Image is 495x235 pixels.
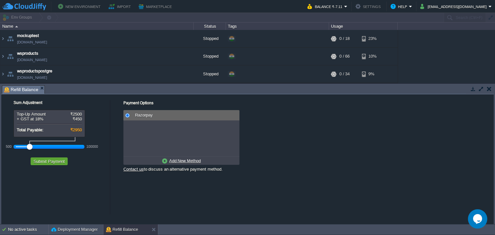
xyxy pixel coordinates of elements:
[4,86,38,94] span: Refill Balance
[468,209,489,229] iframe: chat widget
[15,26,18,27] img: AMDAwAAAACH5BAEAAAAALAAAAAABAAEAAAICRAEAOw==
[420,3,489,10] button: [EMAIL_ADDRESS][DOMAIN_NAME]
[0,48,5,65] img: AMDAwAAAACH5BAEAAAAALAAAAAABAAEAAAICRAEAOw==
[17,127,82,132] div: Total Payable:
[194,30,226,47] div: Stopped
[339,65,350,83] div: 0 / 34
[339,30,350,47] div: 0 / 18
[17,112,82,117] div: Top-Up Amount
[70,112,82,117] span: ₹2500
[86,145,98,148] div: 100000
[123,101,153,105] label: Payment Options
[169,158,201,163] u: Add New Method
[58,3,102,10] button: New Environment
[123,167,144,172] a: Contact us
[73,117,82,121] span: ₹450
[32,158,67,164] button: Submit Payment
[6,145,12,148] div: 500
[8,224,48,235] div: No active tasks
[194,65,226,83] div: Stopped
[0,30,5,47] img: AMDAwAAAACH5BAEAAAAALAAAAAABAAEAAAICRAEAOw==
[6,48,15,65] img: AMDAwAAAACH5BAEAAAAALAAAAAABAAEAAAICRAEAOw==
[194,48,226,65] div: Stopped
[339,48,350,65] div: 0 / 66
[139,3,174,10] button: Marketplace
[391,3,409,10] button: Help
[194,23,226,30] div: Status
[17,74,47,81] a: [DOMAIN_NAME]
[17,39,47,45] a: [DOMAIN_NAME]
[17,68,52,74] a: wsproductspostgre
[70,127,82,132] span: ₹2950
[362,30,383,47] div: 23%
[362,48,383,65] div: 10%
[1,23,193,30] div: Name
[106,226,138,233] button: Refill Balance
[355,3,383,10] button: Settings
[307,3,344,10] button: Balance ₹-7.11
[6,65,15,83] img: AMDAwAAAACH5BAEAAAAALAAAAAABAAEAAAICRAEAOw==
[133,113,153,117] span: Razorpay
[51,226,98,233] button: Deployment Manager
[329,23,397,30] div: Usage
[5,100,42,105] label: Sum Adjustment
[109,3,133,10] button: Import
[17,33,39,39] a: mockuptest
[160,157,202,165] a: Add New Method
[17,117,82,121] div: + GST at 18%
[17,57,47,63] a: [DOMAIN_NAME]
[0,65,5,83] img: AMDAwAAAACH5BAEAAAAALAAAAAABAAEAAAICRAEAOw==
[17,50,38,57] a: wsproducts
[123,165,239,172] div: to discuss an alternative payment method.
[6,30,15,47] img: AMDAwAAAACH5BAEAAAAALAAAAAABAAEAAAICRAEAOw==
[226,23,329,30] div: Tags
[2,3,46,11] img: CloudJiffy
[362,65,383,83] div: 9%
